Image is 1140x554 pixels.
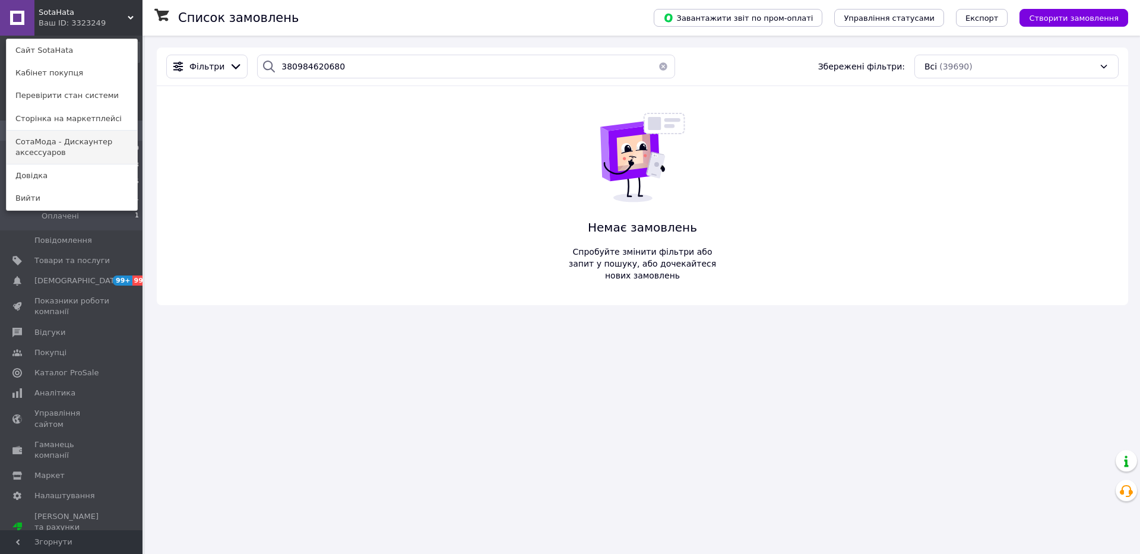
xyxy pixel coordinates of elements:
button: Завантажити звіт по пром-оплаті [654,9,822,27]
span: Всі [924,61,937,72]
span: Гаманець компанії [34,439,110,461]
span: 99+ [132,276,152,286]
span: Експорт [965,14,999,23]
span: [PERSON_NAME] та рахунки [34,511,110,544]
span: Покупці [34,347,66,358]
span: Товари та послуги [34,255,110,266]
span: Повідомлення [34,235,92,246]
span: SotaHata [39,7,128,18]
button: Створити замовлення [1019,9,1128,27]
span: Фільтри [189,61,224,72]
span: Спробуйте змінити фільтри або запит у пошуку, або дочекайтеся нових замовлень [564,246,721,281]
span: Завантажити звіт по пром-оплаті [663,12,813,23]
button: Управління статусами [834,9,944,27]
a: Перевірити стан системи [7,84,137,107]
span: Створити замовлення [1029,14,1119,23]
a: Кабінет покупця [7,62,137,84]
span: Показники роботи компанії [34,296,110,317]
span: Немає замовлень [564,219,721,236]
span: Аналітика [34,388,75,398]
span: Управління сайтом [34,408,110,429]
span: 1 [135,211,139,221]
a: Довідка [7,164,137,187]
button: Експорт [956,9,1008,27]
div: Ваш ID: 3323249 [39,18,88,29]
span: [DEMOGRAPHIC_DATA] [34,276,122,286]
span: Маркет [34,470,65,481]
a: Сторінка на маркетплейсі [7,107,137,130]
h1: Список замовлень [178,11,299,25]
span: Налаштування [34,490,95,501]
span: Відгуки [34,327,65,338]
a: Сайт SotaHata [7,39,137,62]
a: Вийти [7,187,137,210]
a: Створити замовлення [1008,12,1128,22]
span: Збережені фільтри: [818,61,905,72]
button: Очистить [651,55,675,78]
a: СотаМода - Дискаунтер аксессуаров [7,131,137,164]
span: Оплачені [42,211,79,221]
span: (39690) [939,62,972,71]
span: 99+ [113,276,132,286]
span: Каталог ProSale [34,368,99,378]
input: Пошук за номером замовлення, ПІБ покупця, номером телефону, Email, номером накладної [257,55,675,78]
span: Управління статусами [844,14,935,23]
